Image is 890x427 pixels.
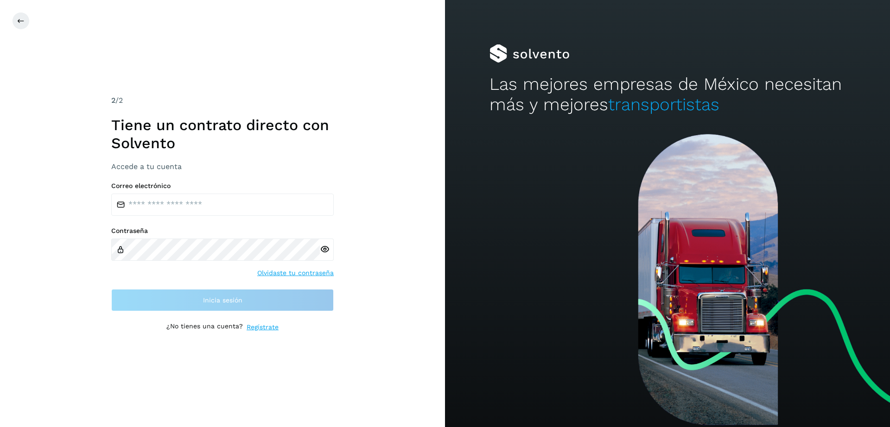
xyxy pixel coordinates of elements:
h1: Tiene un contrato directo con Solvento [111,116,334,152]
span: transportistas [608,94,719,114]
h3: Accede a tu cuenta [111,162,334,171]
span: Inicia sesión [203,297,242,303]
label: Contraseña [111,227,334,235]
a: Olvidaste tu contraseña [257,268,334,278]
a: Regístrate [247,322,279,332]
p: ¿No tienes una cuenta? [166,322,243,332]
button: Inicia sesión [111,289,334,311]
div: /2 [111,95,334,106]
span: 2 [111,96,115,105]
h2: Las mejores empresas de México necesitan más y mejores [489,74,845,115]
label: Correo electrónico [111,182,334,190]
